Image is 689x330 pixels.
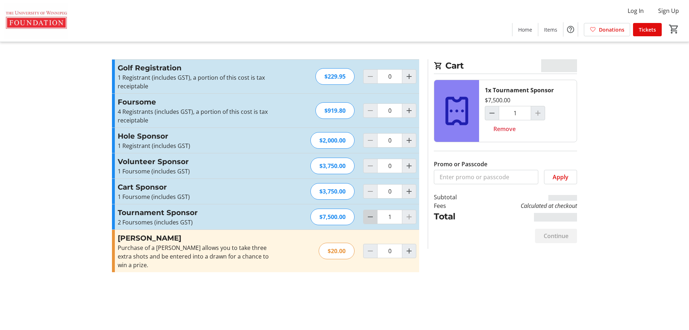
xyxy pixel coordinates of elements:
input: Golf Registration Quantity [377,69,402,84]
td: Total [434,210,475,223]
button: Increment by one [402,185,416,198]
h3: [PERSON_NAME] [118,233,275,243]
p: 4 Registrants (includes GST), a portion of this cost is tax receiptable [118,107,275,125]
button: Help [563,22,578,37]
span: Items [544,26,557,33]
span: Remove [493,125,516,133]
input: Tournament Sponsor Quantity [377,210,402,224]
span: Apply [553,173,568,181]
input: Volunteer Sponsor Quantity [377,159,402,173]
button: Increment by one [402,104,416,117]
input: Cart Sponsor Quantity [377,184,402,199]
div: Purchase of a [PERSON_NAME] allows you to take three extra shots and be entered into a drawn for ... [118,243,275,269]
button: Remove [485,122,524,136]
label: Promo or Passcode [434,160,487,168]
td: Calculated at checkout [475,201,577,210]
p: 1 Registrant (includes GST), a portion of this cost is tax receiptable [118,73,275,90]
a: Tickets [633,23,662,36]
p: 1 Foursome (includes GST) [118,167,275,176]
span: Sign Up [658,6,679,15]
td: Fees [434,201,475,210]
button: Decrement by one [485,106,499,120]
button: Cart [667,23,680,36]
span: Donations [599,26,624,33]
h3: Hole Sponsor [118,131,275,141]
div: $919.80 [315,102,355,119]
p: 1 Foursome (includes GST) [118,192,275,201]
h3: Golf Registration [118,62,275,73]
h3: Cart Sponsor [118,182,275,192]
button: Log In [622,5,650,17]
p: 1 Registrant (includes GST) [118,141,275,150]
button: Increment by one [402,159,416,173]
a: Donations [584,23,630,36]
button: Increment by one [402,134,416,147]
input: Foursome Quantity [377,103,402,118]
img: The U of W Foundation's Logo [4,3,68,39]
div: $229.95 [315,68,355,85]
div: $7,500.00 [310,209,355,225]
p: 2 Foursomes (includes GST) [118,218,275,227]
h3: Foursome [118,97,275,107]
div: $7,500.00 [485,96,510,104]
span: CA$0.00 [541,59,577,72]
button: Sign Up [652,5,685,17]
button: Apply [544,170,577,184]
input: Hole Sponsor Quantity [377,133,402,148]
span: Tickets [639,26,656,33]
button: Increment by one [402,244,416,258]
a: Home [512,23,538,36]
input: Tournament Sponsor Quantity [499,106,531,120]
span: Home [518,26,532,33]
a: Items [538,23,563,36]
div: $3,750.00 [310,183,355,200]
button: Decrement by one [364,210,377,224]
span: Log In [628,6,644,15]
button: Increment by one [402,70,416,83]
div: $3,750.00 [310,158,355,174]
h2: Cart [434,59,577,74]
div: 1x Tournament Sponsor [485,86,554,94]
input: Enter promo or passcode [434,170,538,184]
h3: Tournament Sponsor [118,207,275,218]
div: $2,000.00 [310,132,355,149]
td: Subtotal [434,193,475,201]
h3: Volunteer Sponsor [118,156,275,167]
input: Mulligan Quantity [377,244,402,258]
div: $20.00 [319,243,355,259]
